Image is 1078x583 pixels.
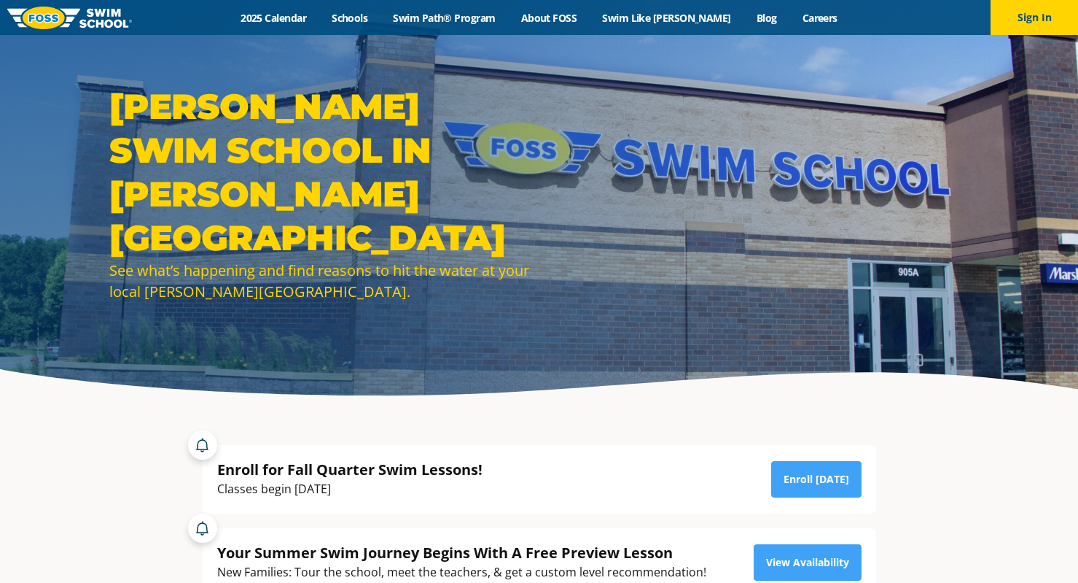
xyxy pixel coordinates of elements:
div: Your Summer Swim Journey Begins With A Free Preview Lesson [217,543,706,563]
a: About FOSS [508,11,590,25]
div: Classes begin [DATE] [217,479,483,499]
a: 2025 Calendar [228,11,319,25]
div: Enroll for Fall Quarter Swim Lessons! [217,460,483,479]
a: Blog [743,11,789,25]
div: New Families: Tour the school, meet the teachers, & get a custom level recommendation! [217,563,706,582]
h1: [PERSON_NAME] Swim School in [PERSON_NAME][GEOGRAPHIC_DATA] [109,85,532,260]
a: Swim Like [PERSON_NAME] [590,11,744,25]
a: Careers [789,11,850,25]
a: Enroll [DATE] [771,461,862,498]
a: Swim Path® Program [380,11,508,25]
img: FOSS Swim School Logo [7,7,132,29]
a: Schools [319,11,380,25]
a: View Availability [754,544,862,581]
div: See what’s happening and find reasons to hit the water at your local [PERSON_NAME][GEOGRAPHIC_DATA]. [109,260,532,302]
